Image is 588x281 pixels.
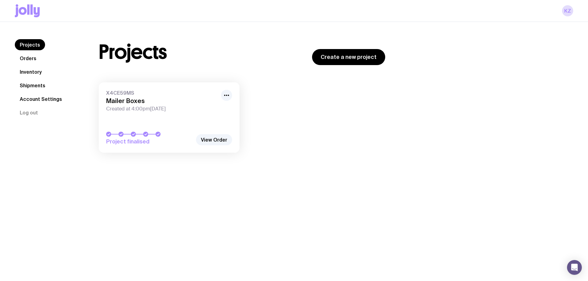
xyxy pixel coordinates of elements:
[196,134,232,145] a: View Order
[99,82,240,153] a: X4CE59MSMailer BoxesCreated at 4:00pm[DATE]Project finalised
[15,107,43,118] button: Log out
[15,53,41,64] a: Orders
[15,66,47,77] a: Inventory
[106,90,217,96] span: X4CE59MS
[15,39,45,50] a: Projects
[562,5,573,16] a: KZ
[15,93,67,105] a: Account Settings
[312,49,385,65] a: Create a new project
[99,42,167,62] h1: Projects
[106,138,193,145] span: Project finalised
[106,106,217,112] span: Created at 4:00pm[DATE]
[106,97,217,105] h3: Mailer Boxes
[15,80,50,91] a: Shipments
[567,260,582,275] div: Open Intercom Messenger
